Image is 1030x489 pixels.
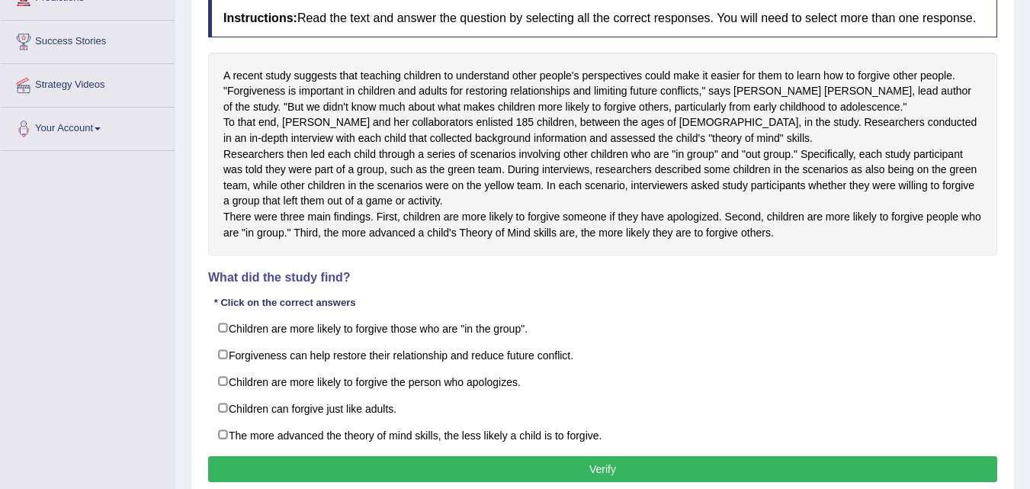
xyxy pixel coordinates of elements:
label: Children are more likely to forgive the person who apologizes. [208,368,997,395]
label: Children can forgive just like adults. [208,394,997,422]
h4: What did the study find? [208,271,997,285]
label: The more advanced the theory of mind skills, the less likely a child is to forgive. [208,421,997,449]
label: Children are more likely to forgive those who are "in the group". [208,314,997,342]
button: Verify [208,456,997,482]
label: Forgiveness can help restore their relationship and reduce future conflict. [208,341,997,368]
b: Instructions: [223,11,297,24]
a: Strategy Videos [1,64,175,102]
a: Success Stories [1,21,175,59]
div: A recent study suggests that teaching children to understand other people's perspectives could ma... [208,53,997,256]
div: * Click on the correct answers [208,296,361,310]
a: Your Account [1,108,175,146]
